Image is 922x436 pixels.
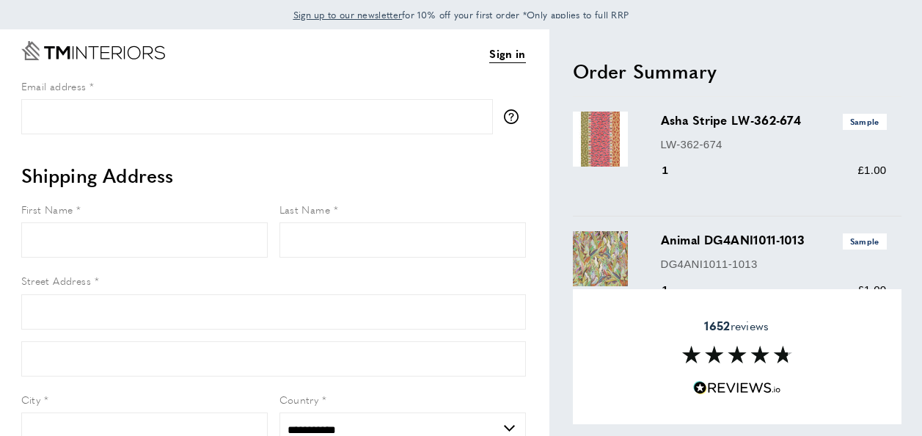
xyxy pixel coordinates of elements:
img: Reviews section [682,346,792,363]
button: More information [504,109,526,124]
span: for 10% off your first order *Only applies to full RRP [293,8,629,21]
h3: Animal DG4ANI1011-1013 [661,231,887,249]
span: Email address [21,79,87,93]
span: Last Name [279,202,331,217]
h2: Order Summary [573,58,901,84]
h2: Shipping Address [21,162,526,189]
span: £1.00 [857,164,886,176]
span: Sample [843,114,887,129]
strong: 1652 [704,317,730,334]
img: Animal DG4ANI1011-1013 [573,231,628,286]
img: Reviews.io 5 stars [693,381,781,395]
a: Go to Home page [21,41,165,60]
h3: Asha Stripe LW-362-674 [661,112,887,129]
div: 1 [661,281,689,299]
span: Street Address [21,273,92,288]
p: LW-362-674 [661,136,887,153]
img: Asha Stripe LW-362-674 [573,112,628,167]
div: 1 [661,161,689,179]
a: Sign in [489,45,525,63]
p: DG4ANI1011-1013 [661,255,887,273]
a: Sign up to our newsletter [293,7,403,22]
span: Sign up to our newsletter [293,8,403,21]
span: Sample [843,233,887,249]
span: City [21,392,41,407]
span: reviews [704,319,769,333]
span: £1.00 [857,283,886,296]
span: First Name [21,202,73,217]
span: Country [279,392,319,407]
